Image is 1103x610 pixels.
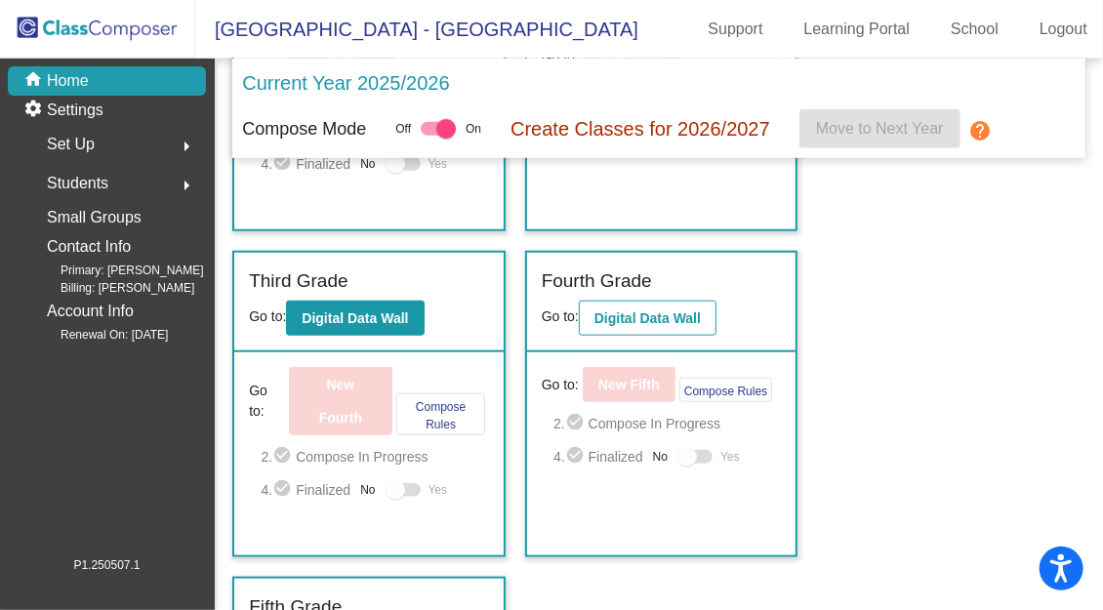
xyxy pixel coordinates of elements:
[429,478,448,502] span: Yes
[598,377,660,392] b: New Fifth
[789,14,926,45] a: Learning Portal
[816,120,944,137] span: Move to Next Year
[272,152,296,176] mat-icon: check_circle
[594,310,701,326] b: Digital Data Wall
[195,14,638,45] span: [GEOGRAPHIC_DATA] - [GEOGRAPHIC_DATA]
[653,448,668,466] span: No
[261,445,488,468] span: 2. Compose In Progress
[242,68,449,98] p: Current Year 2025/2026
[542,267,652,296] label: Fourth Grade
[396,393,486,435] button: Compose Rules
[693,14,779,45] a: Support
[799,109,960,148] button: Move to Next Year
[23,99,47,122] mat-icon: settings
[29,262,204,279] span: Primary: [PERSON_NAME]
[289,367,392,435] button: New Fourth
[286,301,424,336] button: Digital Data Wall
[29,326,168,344] span: Renewal On: [DATE]
[47,298,134,325] p: Account Info
[720,445,740,468] span: Yes
[249,267,347,296] label: Third Grade
[360,155,375,173] span: No
[175,135,198,158] mat-icon: arrow_right
[47,69,89,93] p: Home
[565,445,589,468] mat-icon: check_circle
[23,69,47,93] mat-icon: home
[466,120,481,138] span: On
[565,412,589,435] mat-icon: check_circle
[242,116,366,142] p: Compose Mode
[429,152,448,176] span: Yes
[1024,14,1103,45] a: Logout
[395,120,411,138] span: Off
[542,308,579,324] span: Go to:
[47,233,131,261] p: Contact Info
[553,445,643,468] span: 4. Finalized
[47,204,142,231] p: Small Groups
[302,310,408,326] b: Digital Data Wall
[47,99,103,122] p: Settings
[583,367,675,402] button: New Fifth
[579,301,716,336] button: Digital Data Wall
[935,14,1014,45] a: School
[249,381,285,422] span: Go to:
[47,131,95,158] span: Set Up
[968,119,992,142] mat-icon: help
[249,308,286,324] span: Go to:
[29,279,194,297] span: Billing: [PERSON_NAME]
[511,114,770,143] p: Create Classes for 2026/2027
[542,375,579,395] span: Go to:
[272,478,296,502] mat-icon: check_circle
[272,445,296,468] mat-icon: check_circle
[175,174,198,197] mat-icon: arrow_right
[553,412,781,435] span: 2. Compose In Progress
[360,481,375,499] span: No
[47,170,108,197] span: Students
[261,152,350,176] span: 4. Finalized
[679,378,772,402] button: Compose Rules
[319,377,362,426] b: New Fourth
[261,478,350,502] span: 4. Finalized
